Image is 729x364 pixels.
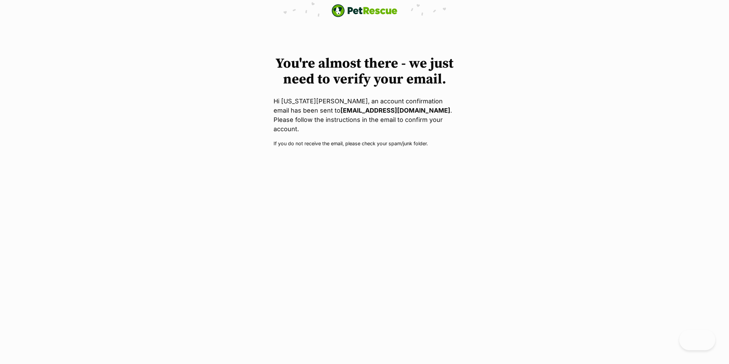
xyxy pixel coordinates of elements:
p: If you do not receive the email, please check your spam/junk folder. [274,140,455,147]
img: logo-e224e6f780fb5917bec1dbf3a21bbac754714ae5b6737aabdf751b685950b380.svg [332,4,397,17]
strong: [EMAIL_ADDRESS][DOMAIN_NAME] [340,107,450,114]
h1: You're almost there - we just need to verify your email. [274,56,455,87]
p: Hi [US_STATE][PERSON_NAME], an account confirmation email has been sent to . Please follow the in... [274,96,455,134]
a: PetRescue [332,4,397,17]
iframe: Help Scout Beacon - Open [679,330,715,350]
